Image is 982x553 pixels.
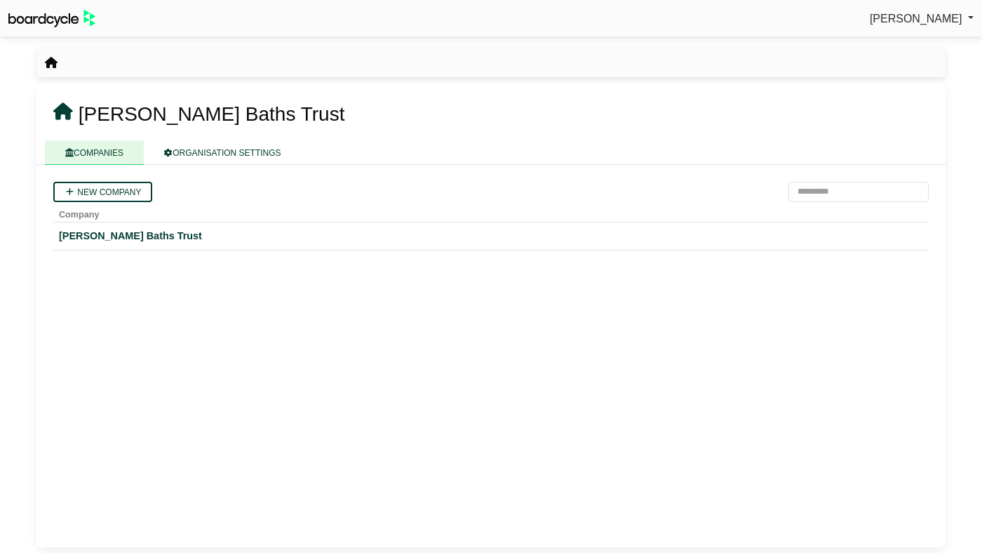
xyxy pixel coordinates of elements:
[45,54,58,72] nav: breadcrumb
[45,140,144,165] a: COMPANIES
[870,10,974,28] a: [PERSON_NAME]
[8,10,95,27] img: BoardcycleBlackGreen-aaafeed430059cb809a45853b8cf6d952af9d84e6e89e1f1685b34bfd5cb7d64.svg
[53,202,929,222] th: Company
[53,182,152,202] a: New company
[144,140,301,165] a: ORGANISATION SETTINGS
[59,228,923,244] a: [PERSON_NAME] Baths Trust
[79,103,345,125] span: [PERSON_NAME] Baths Trust
[870,13,962,25] span: [PERSON_NAME]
